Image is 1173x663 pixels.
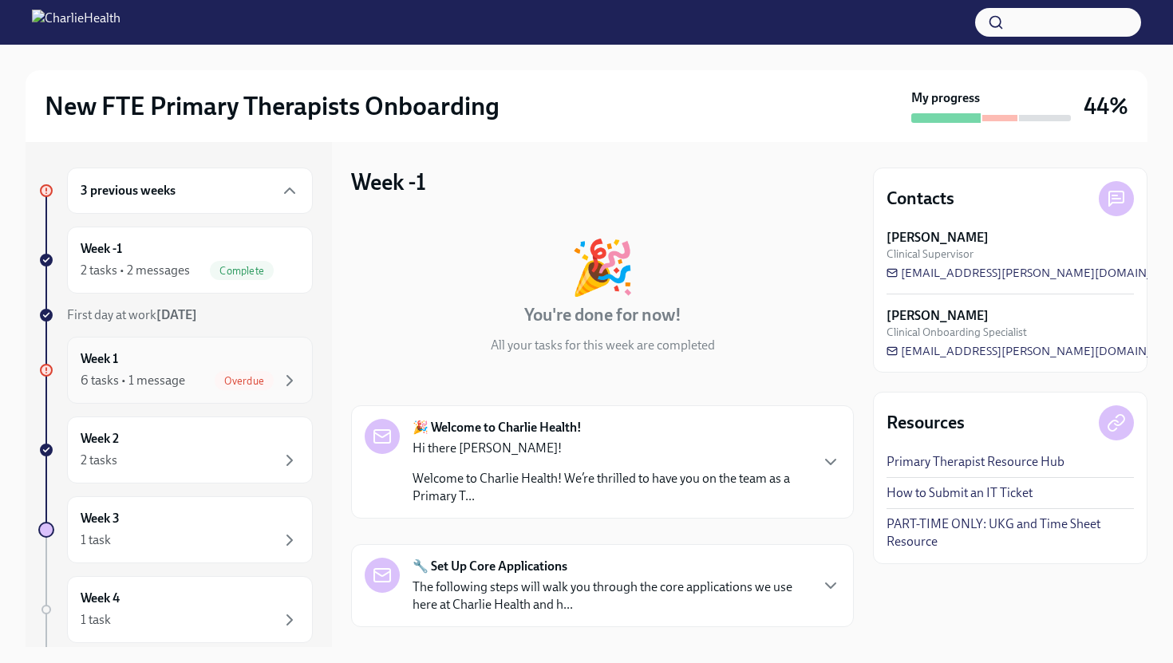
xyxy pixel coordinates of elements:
[32,10,120,35] img: CharlieHealth
[38,337,313,404] a: Week 16 tasks • 1 messageOverdue
[524,303,681,327] h4: You're done for now!
[81,510,120,527] h6: Week 3
[491,337,715,354] p: All your tasks for this week are completed
[81,611,111,629] div: 1 task
[67,307,197,322] span: First day at work
[887,229,989,247] strong: [PERSON_NAME]
[38,416,313,483] a: Week 22 tasks
[413,419,582,436] strong: 🎉 Welcome to Charlie Health!
[1084,92,1128,120] h3: 44%
[413,470,808,505] p: Welcome to Charlie Health! We’re thrilled to have you on the team as a Primary T...
[81,262,190,279] div: 2 tasks • 2 messages
[215,375,274,387] span: Overdue
[38,496,313,563] a: Week 31 task
[351,168,426,196] h3: Week -1
[81,350,118,368] h6: Week 1
[45,90,500,122] h2: New FTE Primary Therapists Onboarding
[81,182,176,199] h6: 3 previous weeks
[570,241,635,294] div: 🎉
[887,325,1027,340] span: Clinical Onboarding Specialist
[887,411,965,435] h4: Resources
[81,452,117,469] div: 2 tasks
[156,307,197,322] strong: [DATE]
[210,265,274,277] span: Complete
[67,168,313,214] div: 3 previous weeks
[413,578,808,614] p: The following steps will walk you through the core applications we use here at Charlie Health and...
[887,515,1134,551] a: PART-TIME ONLY: UKG and Time Sheet Resource
[887,187,954,211] h4: Contacts
[81,372,185,389] div: 6 tasks • 1 message
[38,227,313,294] a: Week -12 tasks • 2 messagesComplete
[413,558,567,575] strong: 🔧 Set Up Core Applications
[38,306,313,324] a: First day at work[DATE]
[887,484,1033,502] a: How to Submit an IT Ticket
[38,576,313,643] a: Week 41 task
[81,590,120,607] h6: Week 4
[413,440,808,457] p: Hi there [PERSON_NAME]!
[887,307,989,325] strong: [PERSON_NAME]
[81,240,122,258] h6: Week -1
[81,430,119,448] h6: Week 2
[887,247,974,262] span: Clinical Supervisor
[887,453,1064,471] a: Primary Therapist Resource Hub
[911,89,980,107] strong: My progress
[81,531,111,549] div: 1 task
